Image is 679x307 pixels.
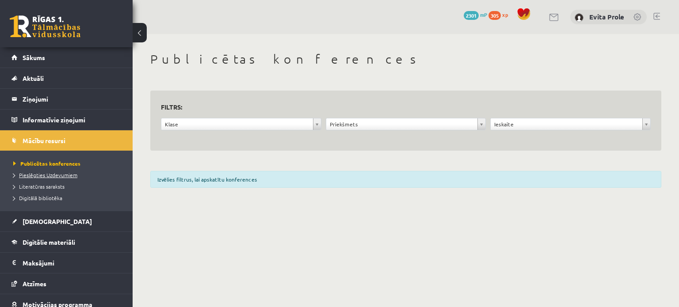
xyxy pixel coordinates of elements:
[13,182,124,190] a: Literatūras saraksts
[13,159,124,167] a: Publicētas konferences
[11,110,122,130] a: Informatīvie ziņojumi
[23,217,92,225] span: [DEMOGRAPHIC_DATA]
[502,11,508,18] span: xp
[488,11,501,20] span: 305
[23,110,122,130] legend: Informatīvie ziņojumi
[480,11,487,18] span: mP
[464,11,479,20] span: 2301
[13,194,62,201] span: Digitālā bibliotēka
[161,118,321,130] a: Klase
[13,171,77,178] span: Pieslēgties Uzdevumiem
[11,211,122,231] a: [DEMOGRAPHIC_DATA]
[23,53,45,61] span: Sākums
[23,253,122,273] legend: Maksājumi
[488,11,512,18] a: 305 xp
[11,68,122,88] a: Aktuāli
[575,13,584,22] img: Evita Prole
[11,130,122,151] a: Mācību resursi
[11,273,122,294] a: Atzīmes
[10,15,80,38] a: Rīgas 1. Tālmācības vidusskola
[464,11,487,18] a: 2301 mP
[13,171,124,179] a: Pieslēgties Uzdevumiem
[23,136,65,144] span: Mācību resursi
[491,118,650,130] a: Ieskaite
[150,52,661,67] h1: Publicētas konferences
[13,183,65,190] span: Literatūras saraksts
[494,118,639,130] span: Ieskaite
[11,253,122,273] a: Maksājumi
[11,232,122,252] a: Digitālie materiāli
[326,118,486,130] a: Priekšmets
[150,171,661,188] div: Izvēlies filtrus, lai apskatītu konferences
[11,47,122,68] a: Sākums
[589,12,624,21] a: Evita Prole
[330,118,474,130] span: Priekšmets
[13,160,80,167] span: Publicētas konferences
[161,101,640,113] h3: Filtrs:
[13,194,124,202] a: Digitālā bibliotēka
[23,280,46,288] span: Atzīmes
[165,118,309,130] span: Klase
[23,238,75,246] span: Digitālie materiāli
[11,89,122,109] a: Ziņojumi
[23,74,44,82] span: Aktuāli
[23,89,122,109] legend: Ziņojumi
